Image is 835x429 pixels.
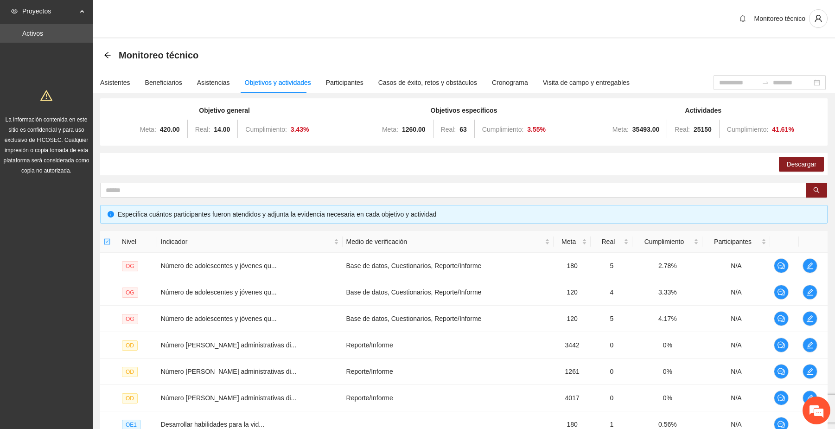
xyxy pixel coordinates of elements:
div: Especifica cuántos participantes fueron atendidos y adjunta la evidencia necesaria en cada objeti... [118,209,820,219]
th: Cumplimiento [632,231,702,253]
span: Cumplimiento: [727,126,768,133]
span: swap-right [762,79,769,86]
strong: 3.43 % [291,126,309,133]
strong: 63 [459,126,467,133]
span: Real [594,237,622,247]
td: 0% [632,385,702,411]
span: warning [40,90,52,102]
div: Beneficiarios [145,77,182,88]
td: 2.78% [632,253,702,279]
td: N/A [702,332,770,359]
span: Número [PERSON_NAME] administrativas di... [161,341,297,349]
button: comment [774,285,789,300]
span: check-square [104,238,110,245]
span: Medio de verificación [346,237,543,247]
button: edit [803,258,817,273]
strong: 35493.00 [632,126,659,133]
td: Reporte/Informe [343,359,554,385]
button: search [806,183,827,198]
div: Casos de éxito, retos y obstáculos [378,77,477,88]
button: comment [774,311,789,326]
th: Meta [554,231,591,253]
button: comment [774,338,789,352]
th: Participantes [702,231,770,253]
button: edit [803,338,817,352]
div: Back [104,51,111,59]
span: Meta: [382,126,398,133]
span: bell [736,15,750,22]
span: Proyectos [22,2,77,20]
span: Cumplimiento [636,237,692,247]
strong: Actividades [685,107,722,114]
span: edit [803,315,817,322]
td: N/A [702,279,770,306]
span: edit [803,262,817,269]
span: edit [803,288,817,296]
span: Número [PERSON_NAME] administrativas di... [161,368,297,375]
td: N/A [702,359,770,385]
th: Real [591,231,632,253]
span: user [810,14,827,23]
button: Descargar [779,157,824,172]
span: Número de adolescentes y jóvenes qu... [161,262,277,269]
th: Medio de verificación [343,231,554,253]
span: Meta [557,237,580,247]
div: Cronograma [492,77,528,88]
span: Real: [675,126,690,133]
span: Número de adolescentes y jóvenes qu... [161,315,277,322]
td: 0 [591,385,632,411]
span: edit [803,341,817,349]
td: Base de datos, Cuestionarios, Reporte/Informe [343,306,554,332]
div: Asistencias [197,77,230,88]
td: Reporte/Informe [343,385,554,411]
td: Base de datos, Cuestionarios, Reporte/Informe [343,279,554,306]
td: 4.17% [632,306,702,332]
strong: Objetivos específicos [431,107,497,114]
button: edit [803,285,817,300]
span: Cumplimiento: [245,126,287,133]
span: Cumplimiento: [482,126,523,133]
td: 0% [632,332,702,359]
span: info-circle [108,211,114,218]
span: OD [122,367,138,377]
span: Descargar [786,159,816,169]
div: Visita de campo y entregables [543,77,630,88]
td: Base de datos, Cuestionarios, Reporte/Informe [343,253,554,279]
strong: 1260.00 [402,126,426,133]
td: N/A [702,385,770,411]
button: user [809,9,828,28]
strong: 25150 [694,126,712,133]
button: edit [803,364,817,379]
span: eye [11,8,18,14]
td: 5 [591,306,632,332]
strong: 14.00 [214,126,230,133]
td: 3442 [554,332,591,359]
span: OG [122,261,138,271]
td: Reporte/Informe [343,332,554,359]
span: Real: [441,126,456,133]
span: OG [122,314,138,324]
button: bell [735,11,750,26]
span: La información contenida en este sitio es confidencial y para uso exclusivo de FICOSEC. Cualquier... [4,116,89,174]
td: 180 [554,253,591,279]
strong: Objetivo general [199,107,250,114]
td: 120 [554,279,591,306]
td: 5 [591,253,632,279]
button: comment [774,258,789,273]
span: Desarrollar habilidades para la vid... [161,421,264,428]
td: 4017 [554,385,591,411]
span: Meta: [140,126,156,133]
strong: 420.00 [160,126,180,133]
button: comment [774,391,789,405]
span: Monitoreo técnico [754,15,805,22]
span: OG [122,288,138,298]
span: Número [PERSON_NAME] administrativas di... [161,394,297,402]
span: Número de adolescentes y jóvenes qu... [161,288,277,296]
div: Objetivos y actividades [245,77,311,88]
span: OD [122,393,138,403]
th: Nivel [118,231,157,253]
div: Participantes [326,77,363,88]
button: comment [774,364,789,379]
span: edit [803,394,817,402]
span: Meta: [612,126,629,133]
